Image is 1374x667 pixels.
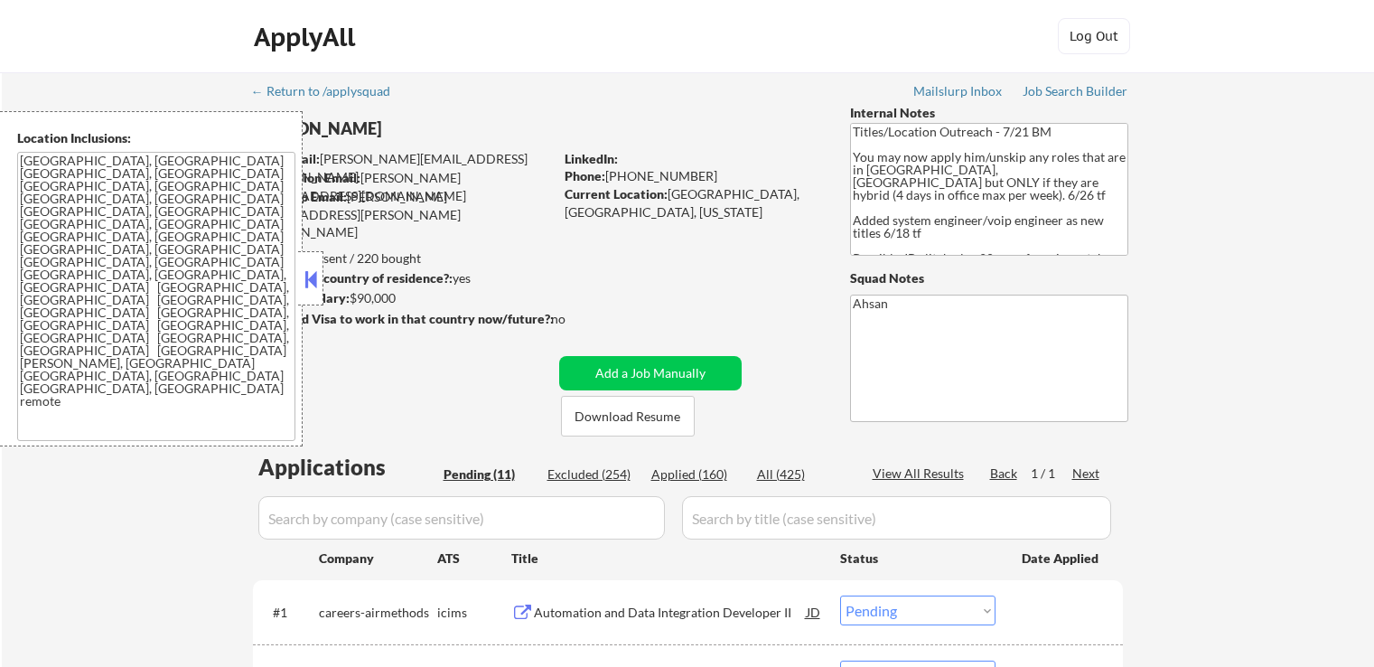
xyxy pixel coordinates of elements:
[565,185,820,221] div: [GEOGRAPHIC_DATA], [GEOGRAPHIC_DATA], [US_STATE]
[254,22,360,52] div: ApplyAll
[1072,465,1101,483] div: Next
[252,270,453,286] strong: Can work in country of residence?:
[437,604,511,622] div: icims
[913,84,1004,102] a: Mailslurp Inbox
[561,396,695,437] button: Download Resume
[559,356,742,390] button: Add a Job Manually
[805,596,823,628] div: JD
[565,151,618,166] strong: LinkedIn:
[651,465,742,484] div: Applied (160)
[1022,550,1101,568] div: Date Applied
[258,496,665,540] input: Search by company (case sensitive)
[17,129,295,147] div: Location Inclusions:
[990,465,1019,483] div: Back
[1023,85,1128,98] div: Job Search Builder
[840,541,995,574] div: Status
[251,85,407,98] div: ← Return to /applysquad
[251,84,407,102] a: ← Return to /applysquad
[254,150,553,185] div: [PERSON_NAME][EMAIL_ADDRESS][DOMAIN_NAME]
[253,117,624,140] div: [PERSON_NAME]
[437,550,511,568] div: ATS
[565,186,668,202] strong: Current Location:
[913,85,1004,98] div: Mailslurp Inbox
[547,465,638,484] div: Excluded (254)
[319,550,437,568] div: Company
[254,169,553,204] div: [PERSON_NAME][EMAIL_ADDRESS][DOMAIN_NAME]
[682,496,1111,540] input: Search by title (case sensitive)
[252,269,547,287] div: yes
[511,550,823,568] div: Title
[565,167,820,185] div: [PHONE_NUMBER]
[850,269,1128,287] div: Squad Notes
[1031,465,1072,483] div: 1 / 1
[757,465,847,484] div: All (425)
[253,311,554,326] strong: Will need Visa to work in that country now/future?:
[534,604,807,622] div: Automation and Data Integration Developer II
[319,604,437,622] div: careers-airmethods
[850,104,1128,122] div: Internal Notes
[873,465,969,483] div: View All Results
[252,289,553,307] div: $90,000
[551,310,603,328] div: no
[444,465,534,484] div: Pending (11)
[1023,84,1128,102] a: Job Search Builder
[258,456,437,478] div: Applications
[252,249,553,268] div: 160 sent / 220 bought
[253,188,553,241] div: [PERSON_NAME][EMAIL_ADDRESS][PERSON_NAME][DOMAIN_NAME]
[1058,18,1130,54] button: Log Out
[273,604,304,622] div: #1
[565,168,605,183] strong: Phone:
